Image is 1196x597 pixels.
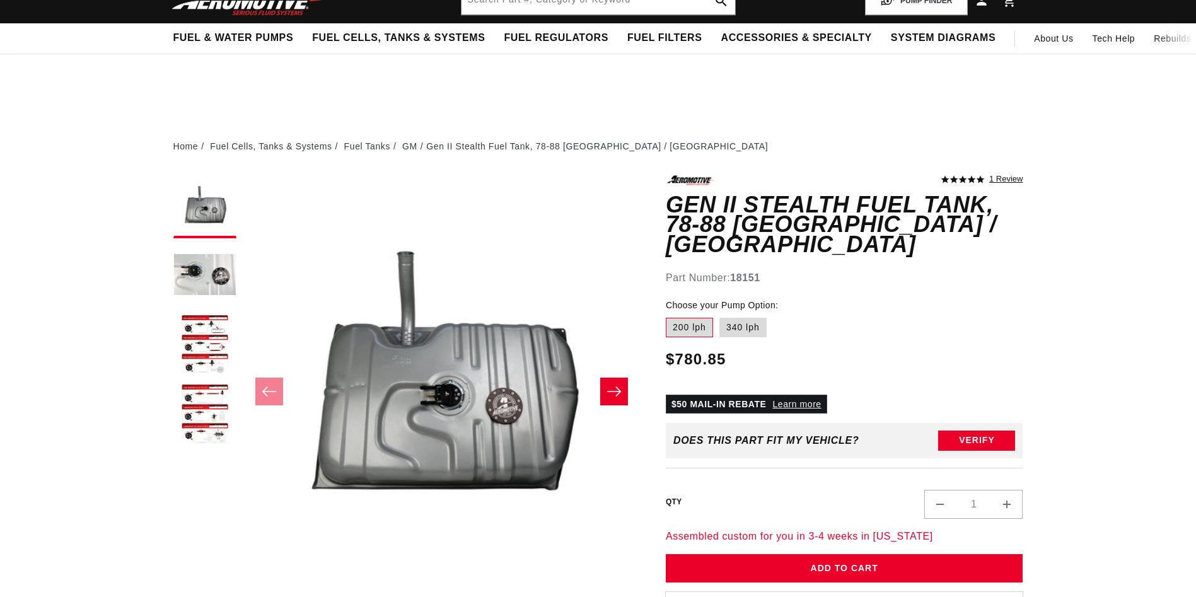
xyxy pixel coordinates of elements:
summary: Fuel Filters [618,23,712,53]
span: Fuel & Water Pumps [173,32,294,45]
p: $50 MAIL-IN REBATE [666,395,827,414]
span: Rebuilds [1154,32,1191,45]
label: QTY [666,497,682,507]
a: Fuel Tanks [344,139,390,153]
p: Assembled custom for you in 3-4 weeks in [US_STATE] [666,528,1023,545]
summary: Fuel Cells, Tanks & Systems [303,23,494,53]
h1: Gen II Stealth Fuel Tank, 78-88 [GEOGRAPHIC_DATA] / [GEOGRAPHIC_DATA] [666,195,1023,255]
label: 340 lph [719,318,767,338]
span: Accessories & Specialty [721,32,872,45]
span: System Diagrams [891,32,996,45]
summary: Fuel Regulators [494,23,617,53]
button: Load image 4 in gallery view [173,383,236,446]
button: Slide right [600,378,628,405]
a: Learn more [773,399,822,409]
button: Verify [938,431,1015,451]
button: Add to Cart [666,554,1023,583]
legend: Choose your Pump Option: [666,299,779,312]
div: Part Number: [666,270,1023,286]
span: Fuel Filters [627,32,702,45]
summary: Tech Help [1083,23,1145,54]
span: Fuel Cells, Tanks & Systems [312,32,485,45]
summary: Accessories & Specialty [712,23,881,53]
button: Load image 3 in gallery view [173,314,236,377]
span: Tech Help [1093,32,1135,45]
div: Does This part fit My vehicle? [673,435,859,446]
button: Load image 2 in gallery view [173,245,236,308]
button: Slide left [255,378,283,405]
span: Fuel Regulators [504,32,608,45]
button: Load image 1 in gallery view [173,175,236,238]
a: About Us [1025,23,1083,54]
span: $780.85 [666,348,726,371]
a: Home [173,139,199,153]
label: 200 lph [666,318,713,338]
summary: Fuel & Water Pumps [164,23,303,53]
strong: 18151 [730,272,760,283]
summary: System Diagrams [881,23,1005,53]
nav: breadcrumbs [173,139,1023,153]
li: Fuel Cells, Tanks & Systems [210,139,341,153]
li: Gen II Stealth Fuel Tank, 78-88 [GEOGRAPHIC_DATA] / [GEOGRAPHIC_DATA] [426,139,768,153]
span: About Us [1034,33,1073,43]
a: 1 reviews [989,175,1023,184]
a: GM [402,139,417,153]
